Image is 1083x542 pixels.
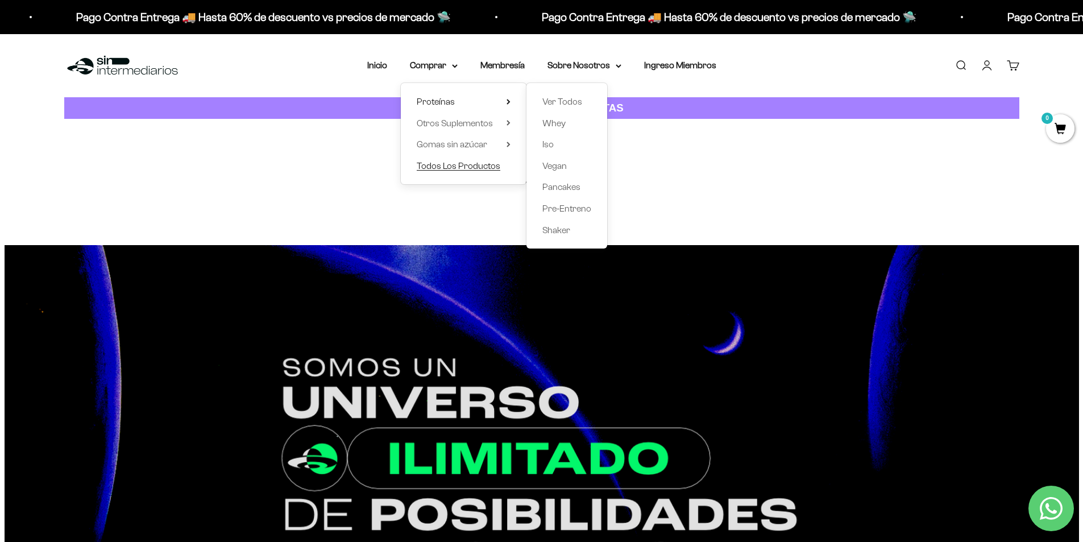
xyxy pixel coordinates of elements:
a: Inicio [367,60,387,70]
a: Membresía [480,60,525,70]
a: Whey [542,116,591,131]
summary: Gomas sin azúcar [417,137,511,152]
a: Pre-Entreno [542,201,591,216]
h1: Nosotros [337,155,746,191]
span: Pancakes [542,182,580,192]
summary: Proteínas [417,94,511,109]
span: Pre-Entreno [542,204,591,213]
a: CUANTA PROTEÍNA NECESITAS [64,97,1019,119]
summary: Comprar [410,58,458,73]
span: Otros Suplementos [417,118,493,128]
a: Ver Todos [542,94,591,109]
summary: Sobre Nosotros [547,58,621,73]
span: Iso [542,139,554,149]
span: Gomas sin azúcar [417,139,487,149]
span: Vegan [542,161,567,171]
a: 0 [1046,123,1074,136]
a: Ingreso Miembros [644,60,716,70]
mark: 0 [1040,111,1054,125]
a: Pancakes [542,180,591,195]
a: Iso [542,137,591,152]
summary: Otros Suplementos [417,116,511,131]
span: Todos Los Productos [417,161,500,171]
p: Pago Contra Entrega 🚚 Hasta 60% de descuento vs precios de mercado 🛸 [423,8,798,26]
a: Shaker [542,223,591,238]
a: Vegan [542,159,591,173]
a: Todos Los Productos [417,159,511,173]
span: Ver Todos [542,97,582,106]
span: Whey [542,118,566,128]
span: Shaker [542,225,570,235]
span: Proteínas [417,97,455,106]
